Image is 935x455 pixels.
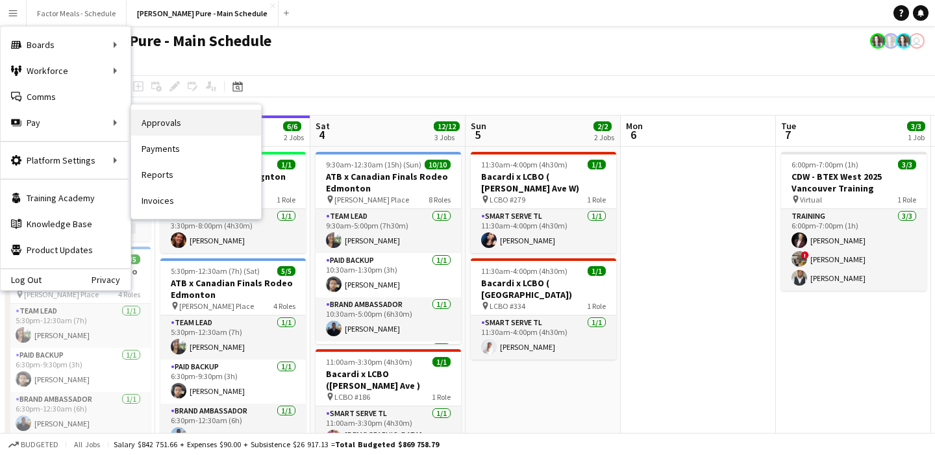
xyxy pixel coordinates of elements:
app-card-role: Brand Ambassador1/16:30pm-12:30am (6h)[PERSON_NAME] [160,404,306,448]
span: LCBO #334 [490,301,525,311]
span: 6/6 [283,121,301,131]
span: 4 Roles [273,301,295,311]
span: 3/3 [907,121,925,131]
h3: Bacardi x LCBO ( [PERSON_NAME] Ave W) [471,171,616,194]
span: 1 Role [587,301,606,311]
span: 11:30am-4:00pm (4h30m) [481,266,567,276]
span: 11:00am-3:30pm (4h30m) [326,357,412,367]
a: Knowledge Base [1,211,131,237]
span: 1 Role [897,195,916,204]
span: [PERSON_NAME] Place [334,195,409,204]
app-card-role: Team Lead1/15:30pm-12:30am (7h)[PERSON_NAME] [5,304,151,348]
app-card-role: Smart Serve TL1/111:00am-3:30pm (4h30m)[DEMOGRAPHIC_DATA][PERSON_NAME] [316,406,461,454]
button: Factor Meals - Schedule [27,1,127,26]
span: Budgeted [21,440,58,449]
span: 1/1 [432,357,451,367]
app-card-role: Team Lead1/19:30am-5:00pm (7h30m)[PERSON_NAME] [316,209,461,253]
span: Sat [316,120,330,132]
span: Sun [471,120,486,132]
span: 1 Role [432,392,451,402]
span: LCBO #186 [334,392,370,402]
button: Budgeted [6,437,60,452]
app-card-role: Paid Backup1/16:30pm-9:30pm (3h)[PERSON_NAME] [160,360,306,404]
span: 1/1 [588,160,606,169]
app-user-avatar: Ashleigh Rains [870,33,886,49]
span: 4 [314,127,330,142]
span: 9:30am-12:30am (15h) (Sun) [326,160,421,169]
span: 1/1 [588,266,606,276]
app-job-card: 5:30pm-12:30am (7h) (Sat)5/5ATB x Canadian Finals Rodeo Edmonton [PERSON_NAME] Place4 RolesTeam L... [160,258,306,450]
span: 5:30pm-12:30am (7h) (Sat) [171,266,260,276]
app-user-avatar: Ashleigh Rains [883,33,899,49]
span: Virtual [800,195,822,204]
a: Reports [131,162,261,188]
div: 1 Job [908,132,925,142]
span: 6 [624,127,643,142]
app-user-avatar: Tifany Scifo [909,33,925,49]
a: Payments [131,136,261,162]
span: 3/3 [898,160,916,169]
span: Tue [781,120,796,132]
a: Invoices [131,188,261,214]
span: 4 Roles [118,289,140,299]
a: Comms [1,84,131,110]
a: Approvals [131,110,261,136]
span: 11:30am-4:00pm (4h30m) [481,160,567,169]
a: Training Academy [1,185,131,211]
span: Total Budgeted $869 758.79 [335,439,439,449]
span: 5 [469,127,486,142]
app-job-card: 6:00pm-7:00pm (1h)3/3CDW - BTEX West 2025 Vancouver Training Virtual1 RoleTraining3/36:00pm-7:00p... [781,152,927,291]
span: Mon [626,120,643,132]
app-card-role: Paid Backup1/110:30am-1:30pm (3h)[PERSON_NAME] [316,253,461,297]
span: [PERSON_NAME] Place [24,289,99,299]
div: 3 Jobs [434,132,459,142]
div: Salary $842 751.66 + Expenses $90.00 + Subsistence $26 917.13 = [114,439,439,449]
div: 2 Jobs [284,132,304,142]
app-card-role: Brand Ambassador2/2 [316,341,461,404]
app-job-card: 5:30pm-12:30am (7h) (Fri)5/5ATB x Canadian Finals Rodeo Edmonton [PERSON_NAME] Place4 RolesTeam L... [5,247,151,439]
h3: CDW - BTEX West 2025 Vancouver Training [781,171,927,194]
span: 1 Role [587,195,606,204]
span: 7 [779,127,796,142]
button: [PERSON_NAME] Pure - Main Schedule [127,1,279,26]
h3: Bacardi x LCBO ( [GEOGRAPHIC_DATA]) [471,277,616,301]
h3: Bacardi x LCBO ([PERSON_NAME] Ave ) [316,368,461,391]
app-card-role: Brand Ambassador1/16:30pm-12:30am (6h)[PERSON_NAME] [5,392,151,436]
a: Privacy [92,275,131,285]
div: Workforce [1,58,131,84]
span: LCBO #279 [490,195,525,204]
app-user-avatar: Ashleigh Rains [896,33,912,49]
app-job-card: 9:30am-12:30am (15h) (Sun)10/10ATB x Canadian Finals Rodeo Edmonton [PERSON_NAME] Place8 RolesTea... [316,152,461,344]
span: 1 Role [277,195,295,204]
div: 2 Jobs [594,132,614,142]
app-card-role: Smart Serve TL1/111:30am-4:00pm (4h30m)[PERSON_NAME] [471,315,616,360]
span: [PERSON_NAME] Place [179,301,254,311]
span: 1/1 [277,160,295,169]
app-card-role: Paid Backup1/16:30pm-9:30pm (3h)[PERSON_NAME] [5,348,151,392]
span: 10/10 [425,160,451,169]
span: 2/2 [593,121,612,131]
a: Log Out [1,275,42,285]
span: ! [801,251,809,259]
div: Pay [1,110,131,136]
a: Product Updates [1,237,131,263]
app-card-role: Brand Ambassador1/110:30am-5:00pm (6h30m)[PERSON_NAME] [316,297,461,341]
div: Boards [1,32,131,58]
span: 6:00pm-7:00pm (1h) [792,160,858,169]
app-card-role: Training3/36:00pm-7:00pm (1h)[PERSON_NAME]![PERSON_NAME][PERSON_NAME] [781,209,927,291]
app-card-role: Smart Serve TL1/111:30am-4:00pm (4h30m)[PERSON_NAME] [471,209,616,253]
app-job-card: 11:30am-4:00pm (4h30m)1/1Bacardi x LCBO ( [GEOGRAPHIC_DATA]) LCBO #3341 RoleSmart Serve TL1/111:3... [471,258,616,360]
app-card-role: Smart Serve TL1/13:30pm-8:00pm (4h30m)[PERSON_NAME] [160,209,306,253]
app-job-card: 11:00am-3:30pm (4h30m)1/1Bacardi x LCBO ([PERSON_NAME] Ave ) LCBO #1861 RoleSmart Serve TL1/111:0... [316,349,461,454]
span: 8 Roles [429,195,451,204]
div: Platform Settings [1,147,131,173]
app-job-card: 11:30am-4:00pm (4h30m)1/1Bacardi x LCBO ( [PERSON_NAME] Ave W) LCBO #2791 RoleSmart Serve TL1/111... [471,152,616,253]
h3: ATB x Canadian Finals Rodeo Edmonton [160,277,306,301]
